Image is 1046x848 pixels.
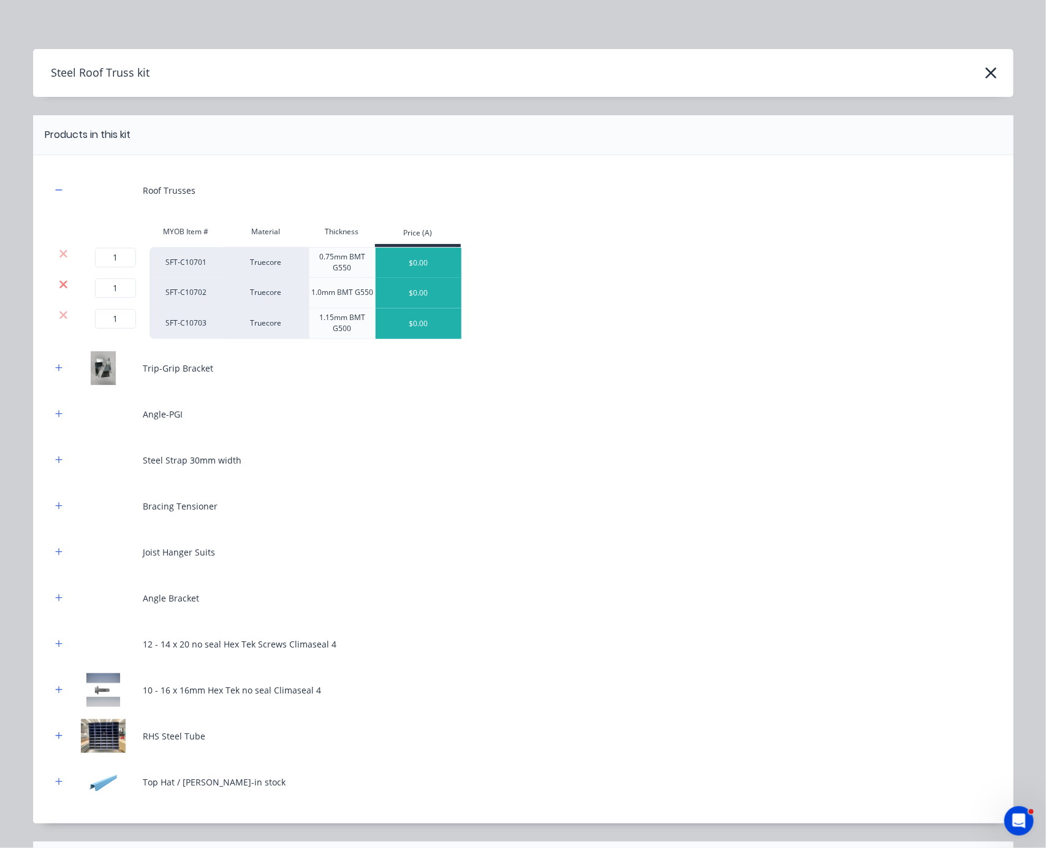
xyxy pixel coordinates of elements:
[95,309,136,329] input: ?
[150,308,223,339] div: SFT-C10703
[223,308,309,339] div: Truecore
[143,684,322,697] div: 10 - 16 x 16mm Hex Tek no seal Climaseal 4
[143,730,206,743] div: RHS Steel Tube
[150,278,223,308] div: SFT-C10702
[223,247,309,278] div: Truecore
[309,247,376,278] div: 0.75mm BMT G550
[150,247,223,278] div: SFT-C10701
[150,220,223,244] div: MYOB Item #
[143,638,337,651] div: 12 - 14 x 20 no seal Hex Tek Screws Climaseal 4
[143,546,216,559] div: Joist Hanger Suits
[143,362,214,375] div: Trip-Grip Bracket
[143,776,286,789] div: Top Hat / [PERSON_NAME]-in stock
[143,454,242,467] div: Steel Strap 30mm width
[223,278,309,308] div: Truecore
[95,278,136,298] input: ?
[73,719,134,753] img: RHS Steel Tube
[376,248,461,278] div: $0.00
[143,592,200,605] div: Angle Bracket
[95,248,136,267] input: ?
[309,278,376,308] div: 1.0mm BMT G550
[223,220,309,244] div: Material
[73,765,134,799] img: Top Hat / Batten-in stock
[143,500,218,513] div: Bracing Tensioner
[45,128,131,142] div: Products in this kit
[73,673,134,707] img: 10 - 16 x 16mm Hex Tek no seal Climaseal 4
[375,223,461,247] div: Price (A)
[376,278,461,308] div: $0.00
[309,308,376,339] div: 1.15mm BMT G500
[309,220,376,244] div: Thickness
[143,184,196,197] div: Roof Trusses
[376,308,461,339] div: $0.00
[143,408,183,421] div: Angle-PGI
[73,351,134,385] img: Trip-Grip Bracket
[33,61,150,85] h4: Steel Roof Truss kit
[1004,806,1034,836] iframe: Intercom live chat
